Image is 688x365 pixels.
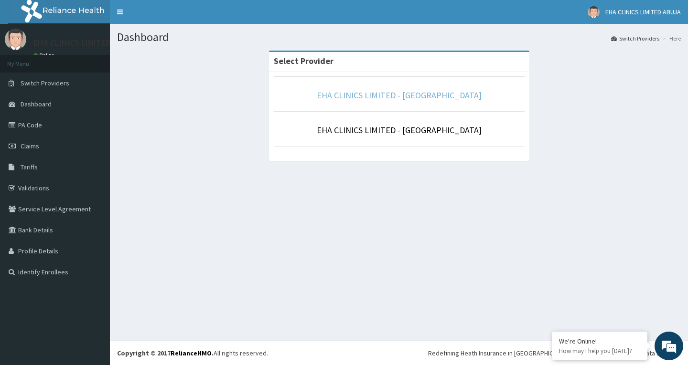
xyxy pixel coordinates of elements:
p: How may I help you today? [559,347,640,355]
h1: Dashboard [117,31,681,43]
span: Switch Providers [21,79,69,87]
div: We're Online! [559,337,640,345]
a: EHA CLINICS LIMITED - [GEOGRAPHIC_DATA] [317,125,482,136]
span: Tariffs [21,163,38,171]
a: EHA CLINICS LIMITED - [GEOGRAPHIC_DATA] [317,90,482,101]
img: User Image [5,29,26,50]
strong: Select Provider [274,55,333,66]
span: Claims [21,142,39,150]
a: Online [33,52,56,59]
li: Here [660,34,681,42]
img: User Image [588,6,600,18]
span: Dashboard [21,100,52,108]
strong: Copyright © 2017 . [117,349,214,357]
a: RelianceHMO [171,349,212,357]
div: Redefining Heath Insurance in [GEOGRAPHIC_DATA] using Telemedicine and Data Science! [428,348,681,358]
footer: All rights reserved. [110,341,688,365]
p: EHA CLINICS LIMITED ABUJA [33,39,137,47]
a: Switch Providers [611,34,659,42]
span: EHA CLINICS LIMITED ABUJA [605,8,681,16]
